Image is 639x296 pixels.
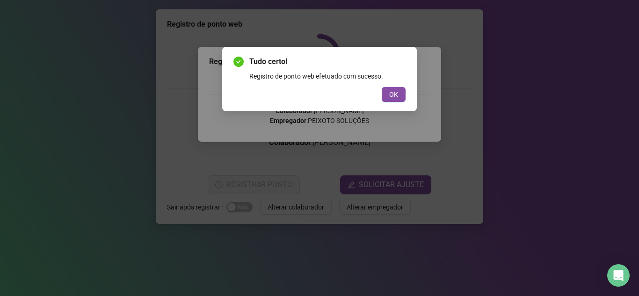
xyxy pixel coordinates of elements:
div: Open Intercom Messenger [607,264,630,287]
span: check-circle [233,57,244,67]
div: Registro de ponto web efetuado com sucesso. [249,71,406,81]
span: OK [389,89,398,100]
span: Tudo certo! [249,56,406,67]
button: OK [382,87,406,102]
